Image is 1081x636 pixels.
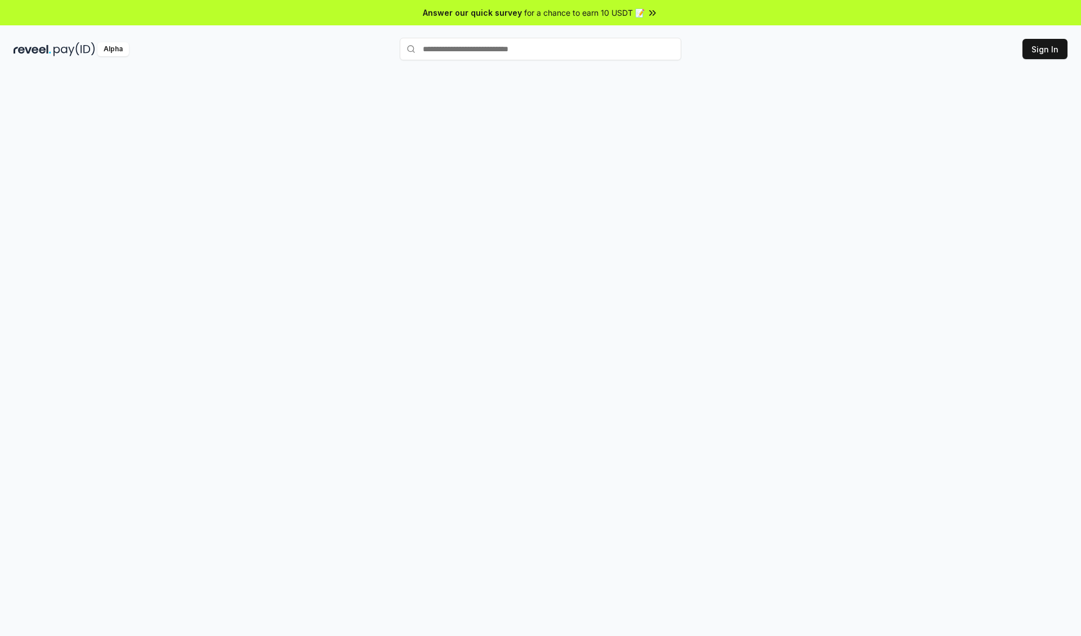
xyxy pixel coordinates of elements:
img: pay_id [53,42,95,56]
span: Answer our quick survey [423,7,522,19]
img: reveel_dark [14,42,51,56]
div: Alpha [97,42,129,56]
button: Sign In [1022,39,1067,59]
span: for a chance to earn 10 USDT 📝 [524,7,645,19]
